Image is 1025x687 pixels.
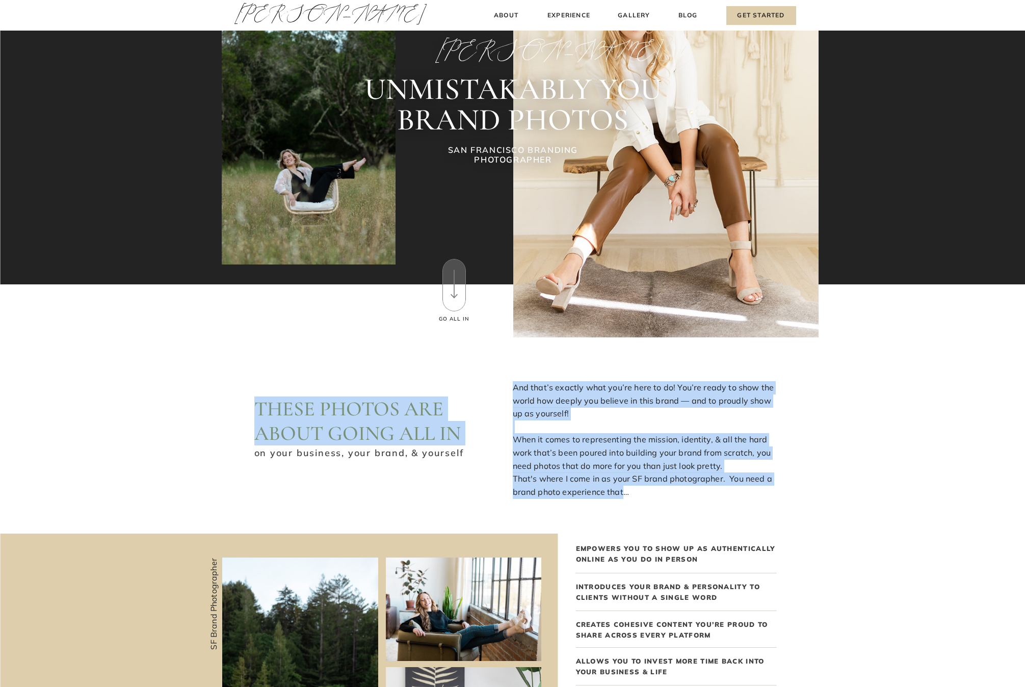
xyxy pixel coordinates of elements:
[676,10,700,21] a: Blog
[435,38,591,62] h2: [PERSON_NAME]
[576,582,777,600] p: INTRODUCES YOUR BRAND & PERSONALITY TO CLIENTS WITHOUT A SINGLE WORD
[491,10,521,21] a: About
[297,74,729,135] h2: UNMISTAKABLY YOU BRAND PHOTOS
[254,397,483,443] h2: These photos are about going ALL IN
[513,381,777,486] p: And that’s exactly what you’re here to do! You’re ready to show the world how deeply you believe ...
[576,656,777,675] p: ALLOWS YOU TO INVEST MORE TIME BACK INTO YOUR BUSINESS & LIFE
[576,543,777,563] p: EMPOWERS YOU TO SHOW UP AS AUTHENTICALLY ONLINE AS YOU DO IN PERSON
[207,544,218,650] p: SF Brand Photographer
[438,315,471,323] h3: Go All In
[546,10,592,21] a: Experience
[726,6,796,25] a: Get Started
[617,10,651,21] a: Gallery
[419,145,607,168] h1: SAN FRANCISCO BRANDING PHOTOGRAPHER
[576,619,777,638] p: CREATES COHESIVE CONTENT YOU’RE PROUD TO SHARE ACROSS EVERY PLATFORM
[254,446,466,458] h3: on your business, your brand, & yourself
